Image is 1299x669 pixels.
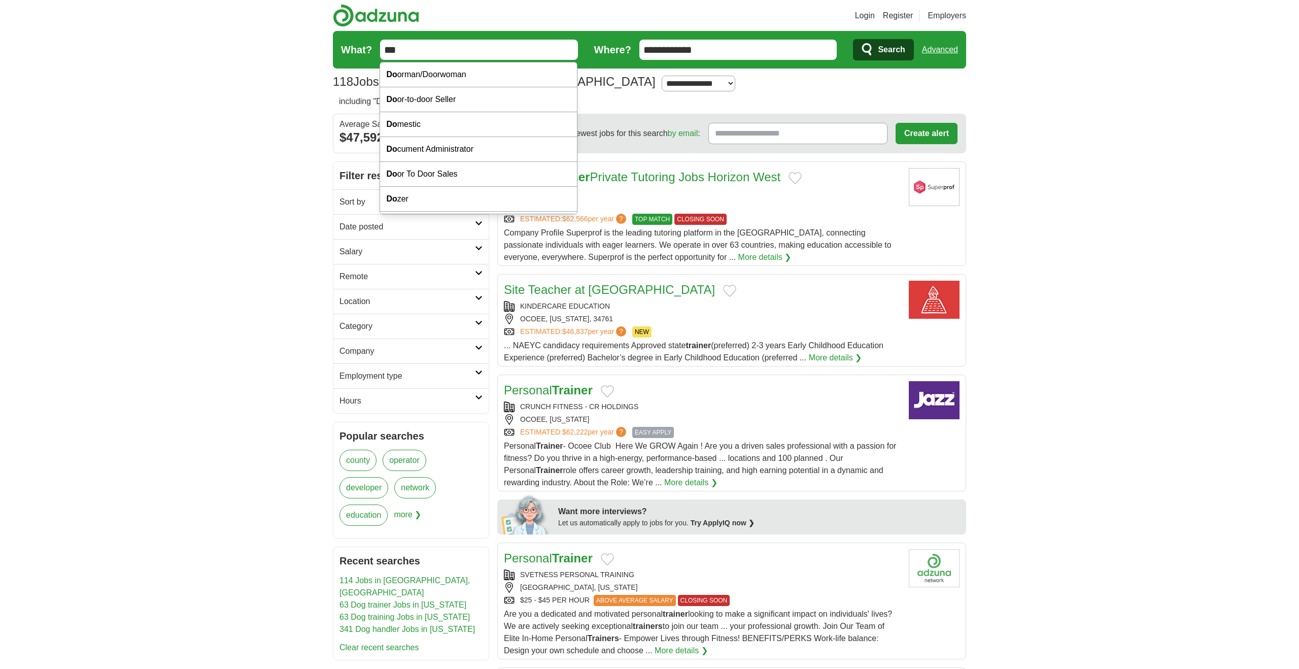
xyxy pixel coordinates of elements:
[504,414,901,425] div: OCOEE, [US_STATE]
[664,477,717,489] a: More details ❯
[380,87,577,112] div: or-to-door Seller
[333,363,489,388] a: Employment type
[339,221,475,233] h2: Date posted
[536,442,563,450] strong: Trainer
[339,576,470,597] a: 114 Jobs in [GEOGRAPHIC_DATA], [GEOGRAPHIC_DATA]
[394,477,436,498] a: network
[504,402,901,412] div: CRUNCH FITNESS - CR HOLDINGS
[558,518,960,528] div: Let us automatically apply to jobs for you.
[504,170,780,184] a: PersonaltrainerPrivate Tutoring Jobs Horizon West
[562,215,588,223] span: $62,566
[520,302,610,310] a: KINDERCARE EDUCATION
[339,625,475,633] a: 341 Dog handler Jobs in [US_STATE]
[663,610,688,618] strong: trainer
[809,352,862,364] a: More details ❯
[501,494,551,534] img: apply-iq-scientist.png
[504,228,892,261] span: Company Profile Superprof is the leading tutoring platform in the [GEOGRAPHIC_DATA], connecting p...
[655,645,708,657] a: More details ❯
[339,450,377,471] a: county
[632,326,652,338] span: NEW
[723,285,736,297] button: Add to favorite jobs
[853,39,913,60] button: Search
[504,283,715,296] a: Site Teacher at [GEOGRAPHIC_DATA]
[333,4,419,27] img: Adzuna logo
[333,73,353,91] span: 118
[616,214,626,224] span: ?
[333,162,489,189] h2: Filter results
[339,345,475,357] h2: Company
[552,551,593,565] strong: Trainer
[691,519,755,527] a: Try ApplyIQ now ❯
[632,214,672,225] span: TOP MATCH
[526,127,700,140] span: Receive the newest jobs for this search :
[333,289,489,314] a: Location
[601,553,614,565] button: Add to favorite jobs
[909,281,960,319] img: KinderCare Education logo
[339,120,483,128] div: Average Salary
[339,395,475,407] h2: Hours
[909,168,960,206] img: Superprof logo
[738,251,792,263] a: More details ❯
[588,634,619,643] strong: Trainers
[504,442,896,487] span: Personal - Ocoee Club ​ Here We GROW Again ! Are you a driven sales professional with a passion f...
[789,172,802,184] button: Add to favorite jobs
[339,600,466,609] a: 63 Dog trainer Jobs in [US_STATE]
[333,75,656,88] h1: Jobs in [GEOGRAPHIC_DATA], [GEOGRAPHIC_DATA]
[536,466,563,475] strong: Trainer
[896,123,958,144] button: Create alert
[386,194,397,203] strong: Do
[339,553,483,568] h2: Recent searches
[562,327,588,336] span: $46,837
[339,428,483,444] h2: Popular searches
[339,95,469,108] h2: including "Dog" or "Trainer"
[333,388,489,413] a: Hours
[339,613,470,621] a: 63 Dog training Jobs in [US_STATE]
[333,214,489,239] a: Date posted
[339,643,419,652] a: Clear recent searches
[909,381,960,419] img: Company logo
[333,189,489,214] a: Sort by
[339,477,388,498] a: developer
[632,427,674,438] span: EASY APPLY
[504,610,892,655] span: Are you a dedicated and motivated personal looking to make a significant impact on individuals' l...
[883,10,913,22] a: Register
[909,549,960,587] img: Company logo
[562,428,588,436] span: $62,222
[520,427,628,438] a: ESTIMATED:$62,222per year?
[333,339,489,363] a: Company
[504,341,883,362] span: ... NAEYC candidacy requirements Approved state (preferred) 2-3 years Early Childhood Education E...
[386,95,397,104] strong: Do
[504,551,593,565] a: PersonalTrainer
[383,450,426,471] a: operator
[686,341,711,350] strong: trainer
[855,10,875,22] a: Login
[558,506,960,518] div: Want more interviews?
[678,595,730,606] span: CLOSING SOON
[520,326,628,338] a: ESTIMATED:$46,837per year?
[333,264,489,289] a: Remote
[928,10,966,22] a: Employers
[380,137,577,162] div: cument Administrator
[341,42,372,57] label: What?
[339,295,475,308] h2: Location
[601,385,614,397] button: Add to favorite jobs
[616,427,626,437] span: ?
[394,505,421,532] span: more ❯
[333,314,489,339] a: Category
[633,622,663,630] strong: trainers
[339,320,475,332] h2: Category
[922,40,958,60] a: Advanced
[386,70,397,79] strong: Do
[339,271,475,283] h2: Remote
[594,42,631,57] label: Where?
[380,162,577,187] div: or To Door Sales
[380,112,577,137] div: mestic
[386,145,397,153] strong: Do
[504,383,593,397] a: PersonalTrainer
[339,246,475,258] h2: Salary
[380,62,577,87] div: orman/Doorwoman
[339,196,475,208] h2: Sort by
[674,214,727,225] span: CLOSING SOON
[504,570,901,580] div: SVETNESS PERSONAL TRAINING
[504,582,901,593] div: [GEOGRAPHIC_DATA], [US_STATE]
